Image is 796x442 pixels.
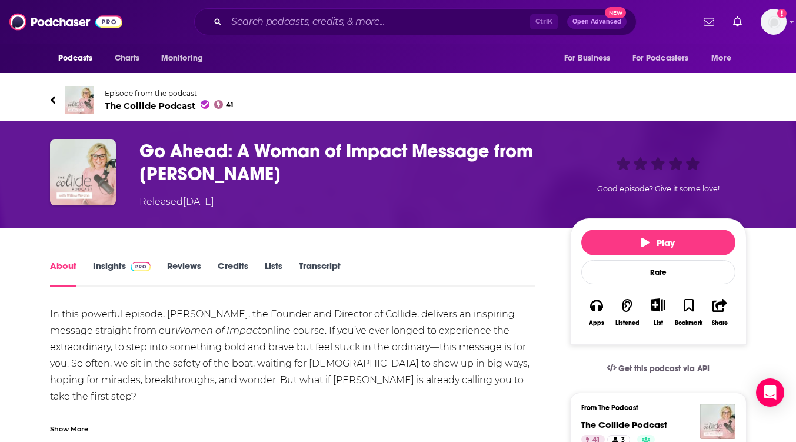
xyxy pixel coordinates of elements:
[712,320,728,327] div: Share
[699,12,719,32] a: Show notifications dropdown
[642,291,673,334] div: Show More ButtonList
[711,50,731,67] span: More
[728,12,747,32] a: Show notifications dropdown
[654,319,663,327] div: List
[9,11,122,33] img: Podchaser - Follow, Share and Rate Podcasts
[139,139,551,185] h1: Go Ahead: A Woman of Impact Message from Willow Weston
[756,378,784,407] div: Open Intercom Messenger
[761,9,787,35] button: Show profile menu
[50,139,116,205] img: Go Ahead: A Woman of Impact Message from Willow Weston
[632,50,689,67] span: For Podcasters
[674,291,704,334] button: Bookmark
[115,50,140,67] span: Charts
[218,260,248,287] a: Credits
[597,184,720,193] span: Good episode? Give it some love!
[581,260,735,284] div: Rate
[58,50,93,67] span: Podcasts
[226,102,233,108] span: 41
[105,89,234,98] span: Episode from the podcast
[65,86,94,114] img: The Collide Podcast
[612,291,642,334] button: Listened
[625,47,706,69] button: open menu
[50,47,108,69] button: open menu
[589,320,604,327] div: Apps
[105,100,234,111] span: The Collide Podcast
[556,47,625,69] button: open menu
[567,15,627,29] button: Open AdvancedNew
[572,19,621,25] span: Open Advanced
[93,260,151,287] a: InsightsPodchaser Pro
[581,230,735,255] button: Play
[50,86,747,114] a: The Collide PodcastEpisode from the podcastThe Collide Podcast41
[646,298,670,311] button: Show More Button
[641,237,675,248] span: Play
[139,195,214,209] div: Released [DATE]
[581,419,667,430] a: The Collide Podcast
[227,12,530,31] input: Search podcasts, credits, & more...
[581,291,612,334] button: Apps
[761,9,787,35] span: Logged in as Andrea1206
[167,260,201,287] a: Reviews
[675,320,702,327] div: Bookmark
[605,7,626,18] span: New
[703,47,746,69] button: open menu
[761,9,787,35] img: User Profile
[704,291,735,334] button: Share
[581,404,726,412] h3: From The Podcast
[777,9,787,18] svg: Add a profile image
[161,50,203,67] span: Monitoring
[194,8,637,35] div: Search podcasts, credits, & more...
[50,260,76,287] a: About
[131,262,151,271] img: Podchaser Pro
[597,354,720,383] a: Get this podcast via API
[530,14,558,29] span: Ctrl K
[700,404,735,439] img: The Collide Podcast
[153,47,218,69] button: open menu
[175,325,261,336] em: Women of Impact
[618,364,710,374] span: Get this podcast via API
[564,50,611,67] span: For Business
[107,47,147,69] a: Charts
[265,260,282,287] a: Lists
[615,320,640,327] div: Listened
[299,260,341,287] a: Transcript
